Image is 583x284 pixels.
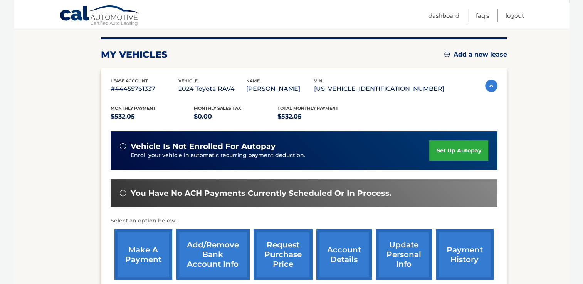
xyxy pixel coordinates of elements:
img: add.svg [444,52,450,57]
h2: my vehicles [101,49,168,60]
p: Enroll your vehicle in automatic recurring payment deduction. [131,151,430,160]
span: name [246,78,260,84]
p: [US_VEHICLE_IDENTIFICATION_NUMBER] [314,84,444,94]
p: $0.00 [194,111,277,122]
p: [PERSON_NAME] [246,84,314,94]
span: vehicle [178,78,198,84]
span: You have no ACH payments currently scheduled or in process. [131,189,391,198]
a: set up autopay [429,140,488,161]
span: Monthly Payment [111,105,156,111]
a: FAQ's [476,9,489,22]
p: $532.05 [277,111,361,122]
p: $532.05 [111,111,194,122]
a: Dashboard [428,9,459,22]
a: Add a new lease [444,51,507,58]
img: accordion-active.svg [485,80,497,92]
span: Total Monthly Payment [277,105,338,111]
img: alert-white.svg [120,190,126,196]
a: payment history [436,229,494,280]
p: Select an option below: [111,216,497,226]
p: 2024 Toyota RAV4 [178,84,246,94]
p: #44455761337 [111,84,178,94]
a: account details [316,229,372,280]
span: vin [314,78,322,84]
a: Cal Automotive [59,5,140,27]
a: make a payment [114,229,172,280]
a: Add/Remove bank account info [176,229,250,280]
img: alert-white.svg [120,143,126,149]
span: vehicle is not enrolled for autopay [131,142,276,151]
a: update personal info [376,229,432,280]
span: lease account [111,78,148,84]
span: Monthly sales Tax [194,105,241,111]
a: Logout [506,9,524,22]
a: request purchase price [254,229,313,280]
